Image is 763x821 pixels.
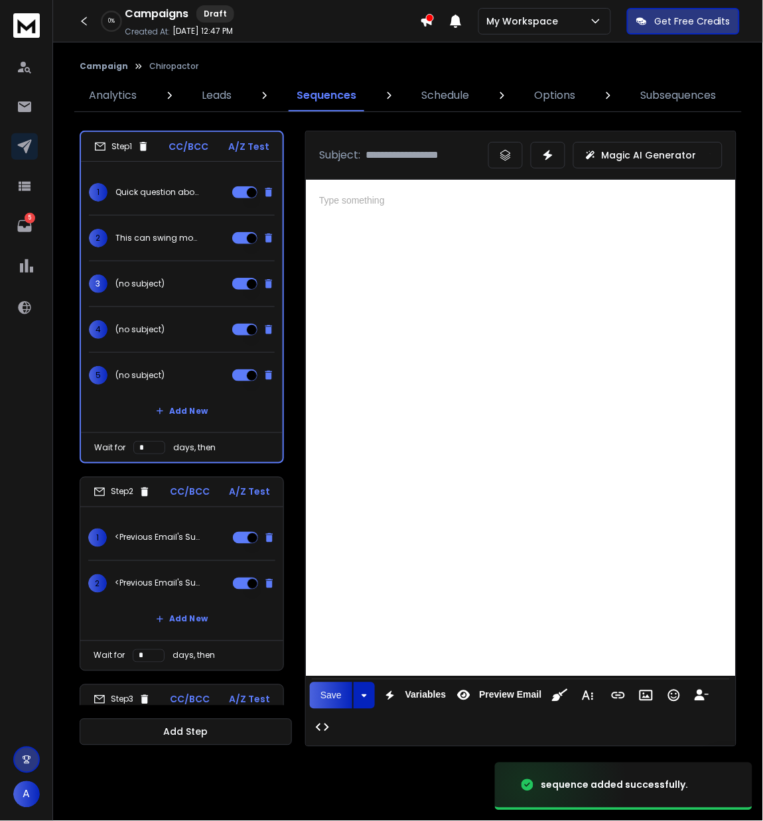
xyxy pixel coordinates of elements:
p: CC/BCC [169,140,209,153]
p: 0 % [108,17,115,25]
h1: Campaigns [125,6,188,22]
span: 4 [89,320,107,339]
a: Subsequences [633,80,725,111]
a: Options [527,80,584,111]
p: [DATE] 12:47 PM [173,26,233,36]
button: Emoticons [661,682,687,709]
p: Magic AI Generator [602,149,697,162]
span: 1 [89,183,107,202]
p: Created At: [125,27,170,37]
div: Step 1 [94,141,149,153]
span: 3 [89,275,107,293]
p: (no subject) [115,324,165,335]
a: Leads [194,80,240,111]
p: Subject: [319,147,360,163]
button: Insert Image (Ctrl+P) [634,682,659,709]
p: days, then [173,442,216,453]
button: A [13,781,40,808]
span: 2 [89,229,107,247]
span: 1 [88,529,107,547]
p: A/Z Test [229,693,270,706]
p: days, then [173,651,215,661]
button: More Text [575,682,600,709]
p: CC/BCC [170,485,210,499]
img: logo [13,13,40,38]
div: Draft [196,5,234,23]
p: Chiropactor [149,61,198,72]
button: Add New [145,398,218,424]
span: 2 [88,574,107,593]
a: Sequences [289,80,365,111]
button: Preview Email [451,682,544,709]
button: Variables [378,682,449,709]
p: Quick question about your 3PMs… [115,187,200,198]
p: This can swing monthly revenue by 8 patients… [115,233,200,243]
span: Variables [403,690,449,701]
button: Magic AI Generator [573,142,723,168]
li: Step2CC/BCCA/Z Test1<Previous Email's Subject>2<Previous Email's Subject>Add NewWait fordays, then [80,477,284,671]
span: Preview Email [476,690,544,701]
p: Wait for [94,651,125,661]
button: Get Free Credits [627,8,740,34]
button: Code View [310,714,335,741]
p: Subsequences [641,88,717,103]
p: <Previous Email's Subject> [115,578,200,589]
p: My Workspace [487,15,564,28]
p: (no subject) [115,279,165,289]
p: A/Z Test [229,485,270,499]
div: Step 2 [94,486,151,498]
button: Insert Unsubscribe Link [689,682,715,709]
p: <Previous Email's Subject> [115,533,200,543]
p: 5 [25,213,35,223]
a: 5 [11,213,38,239]
p: CC/BCC [170,693,210,706]
p: Sequences [297,88,357,103]
p: (no subject) [115,370,165,381]
div: sequence added successfully. [541,779,689,792]
p: Analytics [90,88,137,103]
button: Clean HTML [547,682,573,709]
span: 5 [89,366,107,385]
button: Save [310,682,352,709]
button: Add Step [80,719,292,745]
p: Leads [202,88,232,103]
button: Campaign [80,61,128,72]
a: Analytics [82,80,145,111]
p: Options [535,88,576,103]
p: Get Free Credits [655,15,730,28]
p: Schedule [422,88,470,103]
p: Wait for [94,442,125,453]
li: Step1CC/BCCA/Z Test1Quick question about your 3PMs…2This can swing monthly revenue by 8 patients…... [80,131,284,464]
button: Insert Link (Ctrl+K) [606,682,631,709]
div: Step 3 [94,694,151,706]
button: Add New [145,606,218,633]
p: A/Z Test [228,140,269,153]
a: Schedule [414,80,478,111]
